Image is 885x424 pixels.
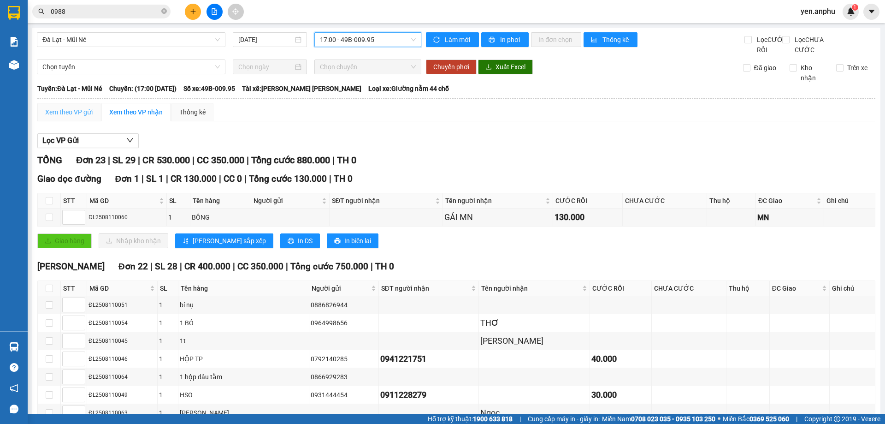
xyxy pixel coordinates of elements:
[426,60,477,74] button: Chuyển phơi
[75,341,85,348] span: Decrease Value
[159,372,177,382] div: 1
[75,395,85,402] span: Decrease Value
[75,413,85,420] span: Decrease Value
[9,60,19,70] img: warehouse-icon
[288,238,294,245] span: printer
[830,281,875,296] th: Ghi chú
[99,233,168,248] button: downloadNhập kho nhận
[180,372,307,382] div: 1 hộp dâu tằm
[171,173,217,184] span: CR 130.000
[480,406,588,419] div: Ngọc
[7,47,103,58] div: 30.000
[480,334,588,347] div: [PERSON_NAME]
[197,155,244,166] span: CC 350.000
[75,359,85,366] span: Decrease Value
[718,417,720,421] span: ⚪️
[602,35,630,45] span: Thống kê
[108,8,130,18] span: Nhận:
[320,60,416,74] span: Chọn chuyến
[89,196,157,206] span: Mã GD
[77,299,83,305] span: up
[88,391,156,400] div: ĐL2508110049
[9,342,19,352] img: warehouse-icon
[426,32,479,47] button: syncLàm mới
[75,377,85,384] span: Decrease Value
[584,32,637,47] button: bar-chartThống kê
[159,408,177,418] div: 1
[251,155,330,166] span: Tổng cước 880.000
[109,84,177,94] span: Chuyến: (17:00 [DATE])
[112,155,136,166] span: SL 29
[500,35,521,45] span: In phơi
[37,155,62,166] span: TỔNG
[75,298,85,305] span: Increase Value
[108,29,182,42] div: 0909353512
[126,137,134,144] span: down
[118,261,148,272] span: Đơn 22
[190,193,251,209] th: Tên hàng
[478,60,533,74] button: downloadXuất Excel
[88,213,165,222] div: ĐL2508110060
[852,4,858,11] sup: 1
[192,155,195,166] span: |
[311,300,377,310] div: 0886826944
[793,6,843,17] span: yen.anphu
[337,155,356,166] span: TH 0
[481,32,529,47] button: printerIn phơi
[179,107,206,117] div: Thống kê
[37,233,92,248] button: uploadGiao hàng
[334,173,353,184] span: TH 0
[380,352,478,365] div: 0941221751
[77,342,83,347] span: down
[481,283,580,293] span: Tên người nhận
[311,372,377,382] div: 0866929283
[155,261,177,272] span: SL 28
[312,283,369,293] span: Người gửi
[237,261,283,272] span: CC 350.000
[115,173,140,184] span: Đơn 1
[185,4,201,20] button: plus
[479,332,590,350] td: Hoàng Phương
[75,316,85,323] span: Increase Value
[379,350,479,368] td: 0941221751
[591,36,599,44] span: bar-chart
[193,236,266,246] span: [PERSON_NAME] sắp xếp
[142,173,144,184] span: |
[77,306,83,311] span: down
[159,300,177,310] div: 1
[206,4,223,20] button: file-add
[379,386,479,404] td: 0911228279
[61,193,87,209] th: STT
[75,210,85,217] span: Increase Value
[183,238,189,245] span: sort-ascending
[87,209,167,227] td: ĐL2508110060
[146,173,164,184] span: SL 1
[175,233,273,248] button: sort-ascending[PERSON_NAME] sắp xếp
[863,4,879,20] button: caret-down
[75,370,85,377] span: Increase Value
[380,388,478,401] div: 0911228279
[797,63,829,83] span: Kho nhận
[723,414,789,424] span: Miền Bắc
[381,283,470,293] span: SĐT người nhận
[8,64,182,75] div: Tên hàng: hồ sơ ( : 1 )
[480,317,588,329] div: THƠ
[159,390,177,400] div: 1
[590,281,652,296] th: CƯỚC RỒI
[75,352,85,359] span: Increase Value
[496,62,525,72] span: Xuất Excel
[631,415,715,423] strong: 0708 023 035 - 0935 103 250
[371,261,373,272] span: |
[311,318,377,328] div: 0964998656
[37,173,101,184] span: Giao dọc đường
[10,405,18,413] span: message
[180,354,307,364] div: HỘP TP
[87,350,158,368] td: ĐL2508110046
[77,407,83,413] span: up
[8,8,101,29] div: [GEOGRAPHIC_DATA]
[37,133,139,148] button: Lọc VP Gửi
[290,261,368,272] span: Tổng cước 750.000
[444,211,552,224] div: GÁI MN
[88,409,156,418] div: ĐL2508110063
[232,8,239,15] span: aim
